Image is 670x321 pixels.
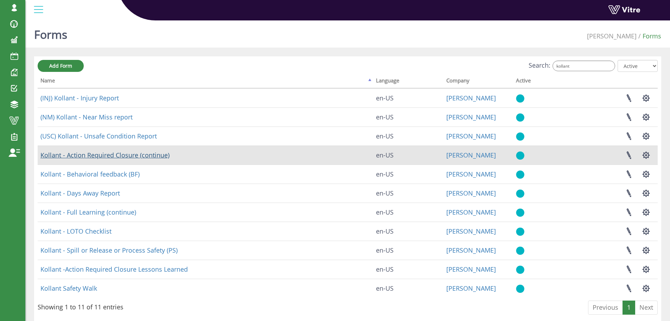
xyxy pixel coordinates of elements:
a: (NM) Kollant - Near Miss report [40,113,133,121]
img: yes [516,132,524,141]
img: yes [516,227,524,236]
label: Search: [529,61,615,71]
a: (INJ) Kollant - Injury Report [40,94,119,102]
a: [PERSON_NAME] [446,132,496,140]
th: Language [373,75,444,88]
td: en-US [373,126,444,146]
a: Kollant - Spill or Release or Process Safety (PS) [40,246,178,254]
li: Forms [637,32,661,41]
img: yes [516,189,524,198]
img: yes [516,170,524,179]
a: Previous [588,301,623,315]
a: Kollant Safety Walk [40,284,97,292]
a: [PERSON_NAME] [446,189,496,197]
img: yes [516,113,524,122]
td: en-US [373,260,444,279]
td: en-US [373,241,444,260]
a: Kollant - Behavioral feedback (BF) [40,170,140,178]
a: [PERSON_NAME] [446,208,496,216]
a: Kollant - Action Required Closure (continue) [40,151,170,159]
a: Kollant - Days Away Report [40,189,120,197]
a: Kollant -Action Required Closure Lessons Learned [40,265,188,273]
img: yes [516,151,524,160]
img: yes [516,94,524,103]
a: [PERSON_NAME] [446,94,496,102]
td: en-US [373,222,444,241]
td: en-US [373,107,444,126]
img: yes [516,208,524,217]
a: [PERSON_NAME] [446,170,496,178]
a: [PERSON_NAME] [446,227,496,235]
td: en-US [373,203,444,222]
a: [PERSON_NAME] [446,246,496,254]
img: yes [516,246,524,255]
a: (USC) Kollant - Unsafe Condition Report [40,132,157,140]
th: Name: activate to sort column descending [38,75,373,88]
div: Showing 1 to 11 of 11 entries [38,300,123,312]
td: en-US [373,184,444,203]
a: Kollant - LOTO Checklist [40,227,111,235]
img: yes [516,265,524,274]
img: yes [516,284,524,293]
td: en-US [373,146,444,165]
a: Add Form [38,60,84,72]
th: Active [513,75,562,88]
span: Add Form [49,62,72,69]
input: Search: [553,61,615,71]
h1: Forms [34,18,67,48]
td: en-US [373,279,444,298]
a: 1 [623,301,635,315]
a: Kollant - Full Learning (continue) [40,208,136,216]
td: en-US [373,165,444,184]
th: Company [444,75,513,88]
a: [PERSON_NAME] [446,284,496,292]
td: en-US [373,88,444,107]
a: [PERSON_NAME] [446,151,496,159]
a: Next [635,301,658,315]
a: [PERSON_NAME] [446,113,496,121]
a: [PERSON_NAME] [446,265,496,273]
a: [PERSON_NAME] [587,32,637,40]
